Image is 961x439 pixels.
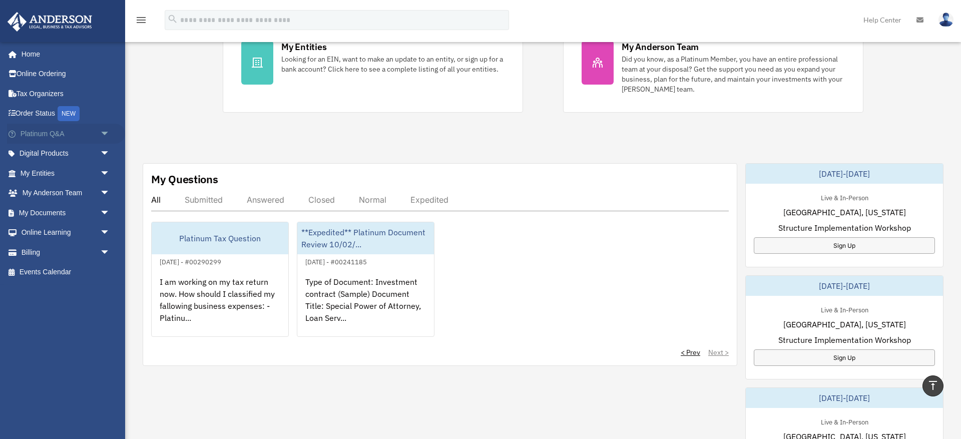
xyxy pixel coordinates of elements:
[297,256,375,266] div: [DATE] - #00241185
[7,44,120,64] a: Home
[746,388,943,408] div: [DATE]-[DATE]
[922,375,943,396] a: vertical_align_top
[297,222,434,254] div: **Expedited** Platinum Document Review 10/02/...
[5,12,95,32] img: Anderson Advisors Platinum Portal
[563,22,863,113] a: My Anderson Team Did you know, as a Platinum Member, you have an entire professional team at your...
[100,223,120,243] span: arrow_drop_down
[7,262,125,282] a: Events Calendar
[151,195,161,205] div: All
[247,195,284,205] div: Answered
[281,54,505,74] div: Looking for an EIN, want to make an update to an entity, or sign up for a bank account? Click her...
[746,276,943,296] div: [DATE]-[DATE]
[778,334,911,346] span: Structure Implementation Workshop
[410,195,448,205] div: Expedited
[7,163,125,183] a: My Entitiesarrow_drop_down
[7,84,125,104] a: Tax Organizers
[927,379,939,391] i: vertical_align_top
[783,206,906,218] span: [GEOGRAPHIC_DATA], [US_STATE]
[754,237,935,254] a: Sign Up
[281,41,326,53] div: My Entities
[681,347,700,357] a: < Prev
[813,304,876,314] div: Live & In-Person
[223,22,523,113] a: My Entities Looking for an EIN, want to make an update to an entity, or sign up for a bank accoun...
[813,416,876,426] div: Live & In-Person
[7,203,125,223] a: My Documentsarrow_drop_down
[7,183,125,203] a: My Anderson Teamarrow_drop_down
[297,222,434,337] a: **Expedited** Platinum Document Review 10/02/...[DATE] - #00241185Type of Document: Investment co...
[135,14,147,26] i: menu
[100,163,120,184] span: arrow_drop_down
[58,106,80,121] div: NEW
[151,172,218,187] div: My Questions
[297,268,434,346] div: Type of Document: Investment contract (Sample) Document Title: Special Power of Attorney, Loan Se...
[152,256,229,266] div: [DATE] - #00290299
[308,195,335,205] div: Closed
[7,144,125,164] a: Digital Productsarrow_drop_down
[100,183,120,204] span: arrow_drop_down
[100,242,120,263] span: arrow_drop_down
[167,14,178,25] i: search
[135,18,147,26] a: menu
[783,318,906,330] span: [GEOGRAPHIC_DATA], [US_STATE]
[151,222,289,337] a: Platinum Tax Question[DATE] - #00290299I am working on my tax return now. How should I classified...
[746,164,943,184] div: [DATE]-[DATE]
[100,124,120,144] span: arrow_drop_down
[359,195,386,205] div: Normal
[7,64,125,84] a: Online Ordering
[754,349,935,366] a: Sign Up
[7,223,125,243] a: Online Learningarrow_drop_down
[778,222,911,234] span: Structure Implementation Workshop
[938,13,953,27] img: User Pic
[7,242,125,262] a: Billingarrow_drop_down
[152,222,288,254] div: Platinum Tax Question
[813,192,876,202] div: Live & In-Person
[622,54,845,94] div: Did you know, as a Platinum Member, you have an entire professional team at your disposal? Get th...
[100,144,120,164] span: arrow_drop_down
[185,195,223,205] div: Submitted
[622,41,699,53] div: My Anderson Team
[7,124,125,144] a: Platinum Q&Aarrow_drop_down
[100,203,120,223] span: arrow_drop_down
[7,104,125,124] a: Order StatusNEW
[152,268,288,346] div: I am working on my tax return now. How should I classified my fallowing business expenses: - Plat...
